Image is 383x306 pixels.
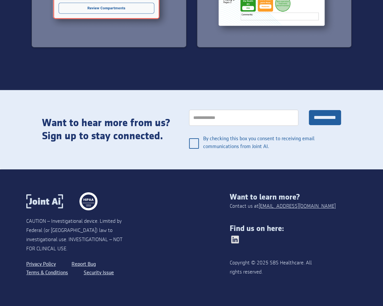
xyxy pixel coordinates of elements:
[42,117,176,143] div: Want to hear more from us? Sign up to stay connected.
[72,260,96,269] a: Report Bug
[259,202,336,210] a: [EMAIL_ADDRESS][DOMAIN_NAME]
[230,202,336,210] div: Contact us at
[26,260,56,269] a: Privacy Policy
[230,224,357,233] div: Find us on here:
[230,193,357,202] div: Want to learn more?
[84,269,114,277] a: Security Issue
[26,269,68,277] a: Terms & Conditions
[230,258,319,277] div: Copyright © 2025 SBS Healthcare. All rights reserved.
[203,131,341,155] span: By checking this box you consent to receiving email communications from Joint AI.
[26,217,128,254] div: CAUTION – Investigational device. Limited by Federal (or [GEOGRAPHIC_DATA]) law to investigationa...
[189,103,341,156] form: general interest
